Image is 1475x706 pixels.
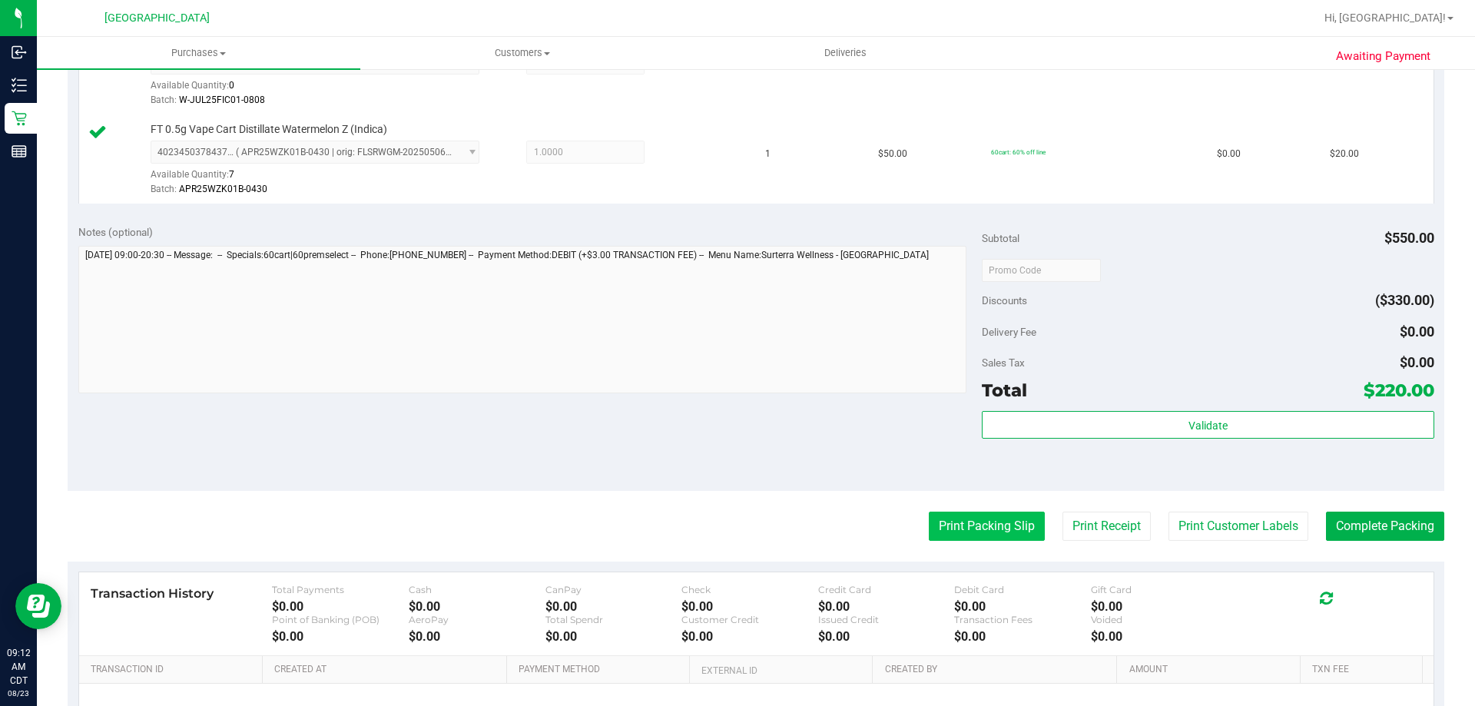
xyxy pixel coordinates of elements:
[151,122,387,137] span: FT 0.5g Vape Cart Distillate Watermelon Z (Indica)
[12,78,27,93] inline-svg: Inventory
[1091,584,1228,595] div: Gift Card
[151,75,496,104] div: Available Quantity:
[37,37,360,69] a: Purchases
[1062,512,1151,541] button: Print Receipt
[179,184,267,194] span: APR25WZK01B-0430
[954,614,1091,625] div: Transaction Fees
[12,111,27,126] inline-svg: Retail
[15,583,61,629] iframe: Resource center
[7,688,30,699] p: 08/23
[818,614,955,625] div: Issued Credit
[929,512,1045,541] button: Print Packing Slip
[1168,512,1308,541] button: Print Customer Labels
[818,584,955,595] div: Credit Card
[545,584,682,595] div: CanPay
[272,599,409,614] div: $0.00
[409,599,545,614] div: $0.00
[151,164,496,194] div: Available Quantity:
[91,664,257,676] a: Transaction ID
[179,94,265,105] span: W-JUL25FIC01-0808
[684,37,1007,69] a: Deliveries
[1400,354,1434,370] span: $0.00
[1326,512,1444,541] button: Complete Packing
[1217,147,1241,161] span: $0.00
[982,287,1027,314] span: Discounts
[272,614,409,625] div: Point of Banking (POB)
[409,614,545,625] div: AeroPay
[12,144,27,159] inline-svg: Reports
[1324,12,1446,24] span: Hi, [GEOGRAPHIC_DATA]!
[681,629,818,644] div: $0.00
[689,656,872,684] th: External ID
[954,599,1091,614] div: $0.00
[1188,419,1228,432] span: Validate
[818,629,955,644] div: $0.00
[982,232,1019,244] span: Subtotal
[545,629,682,644] div: $0.00
[1129,664,1294,676] a: Amount
[954,584,1091,595] div: Debit Card
[804,46,887,60] span: Deliveries
[37,46,360,60] span: Purchases
[274,664,500,676] a: Created At
[681,599,818,614] div: $0.00
[229,80,234,91] span: 0
[1364,380,1434,401] span: $220.00
[991,148,1046,156] span: 60cart: 60% off line
[360,37,684,69] a: Customers
[1091,629,1228,644] div: $0.00
[229,169,234,180] span: 7
[982,356,1025,369] span: Sales Tax
[151,184,177,194] span: Batch:
[765,147,771,161] span: 1
[1400,323,1434,340] span: $0.00
[545,614,682,625] div: Total Spendr
[878,147,907,161] span: $50.00
[954,629,1091,644] div: $0.00
[1384,230,1434,246] span: $550.00
[104,12,210,25] span: [GEOGRAPHIC_DATA]
[885,664,1111,676] a: Created By
[519,664,684,676] a: Payment Method
[151,94,177,105] span: Batch:
[272,629,409,644] div: $0.00
[409,584,545,595] div: Cash
[1091,599,1228,614] div: $0.00
[272,584,409,595] div: Total Payments
[12,45,27,60] inline-svg: Inbound
[681,614,818,625] div: Customer Credit
[1375,292,1434,308] span: ($330.00)
[1091,614,1228,625] div: Voided
[545,599,682,614] div: $0.00
[818,599,955,614] div: $0.00
[982,259,1101,282] input: Promo Code
[982,380,1027,401] span: Total
[982,411,1434,439] button: Validate
[1330,147,1359,161] span: $20.00
[409,629,545,644] div: $0.00
[681,584,818,595] div: Check
[982,326,1036,338] span: Delivery Fee
[78,226,153,238] span: Notes (optional)
[1336,48,1430,65] span: Awaiting Payment
[361,46,683,60] span: Customers
[1312,664,1416,676] a: Txn Fee
[7,646,30,688] p: 09:12 AM CDT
